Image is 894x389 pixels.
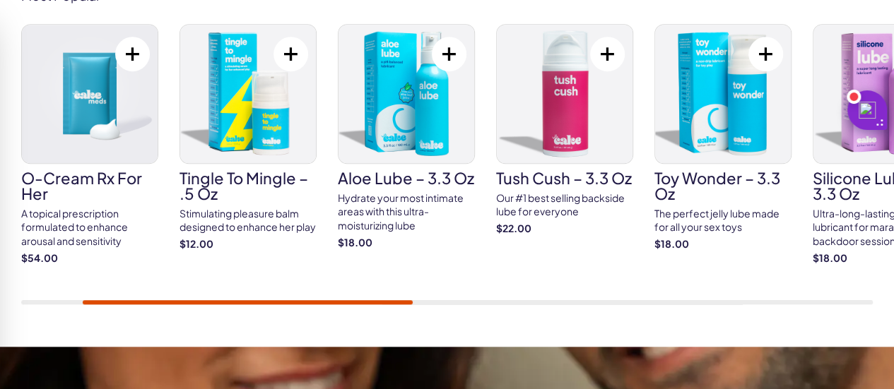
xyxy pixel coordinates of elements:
div: Our #1 best selling backside lube for everyone [496,191,633,219]
div: Stimulating pleasure balm designed to enhance her play [180,207,317,234]
strong: $54.00 [21,251,158,265]
strong: $22.00 [496,222,633,236]
a: Tingle To Mingle – .5 oz Tingle To Mingle – .5 oz Stimulating pleasure balm designed to enhance h... [180,24,317,251]
h3: Aloe Lube – 3.3 oz [338,170,475,186]
div: Hydrate your most intimate areas with this ultra-moisturizing lube [338,191,475,233]
div: The perfect jelly lube made for all your sex toys [654,207,792,234]
img: Tush Cush – 3.3 oz [497,25,633,163]
h3: Tingle To Mingle – .5 oz [180,170,317,201]
a: Toy Wonder – 3.3 oz Toy Wonder – 3.3 oz The perfect jelly lube made for all your sex toys $18.00 [654,24,792,251]
img: Tingle To Mingle – .5 oz [180,25,316,163]
img: Aloe Lube – 3.3 oz [339,25,474,163]
h3: Toy Wonder – 3.3 oz [654,170,792,201]
a: Tush Cush – 3.3 oz Tush Cush – 3.3 oz Our #1 best selling backside lube for everyone $22.00 [496,24,633,236]
h3: Tush Cush – 3.3 oz [496,170,633,186]
a: O-Cream Rx for Her O-Cream Rx for Her A topical prescription formulated to enhance arousal and se... [21,24,158,265]
h3: O-Cream Rx for Her [21,170,158,201]
img: O-Cream Rx for Her [22,25,158,163]
img: Toy Wonder – 3.3 oz [655,25,791,163]
strong: $18.00 [654,237,792,251]
a: Aloe Lube – 3.3 oz Aloe Lube – 3.3 oz Hydrate your most intimate areas with this ultra-moisturizi... [338,24,475,249]
strong: $12.00 [180,237,317,251]
div: A topical prescription formulated to enhance arousal and sensitivity [21,207,158,249]
strong: $18.00 [338,236,475,250]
